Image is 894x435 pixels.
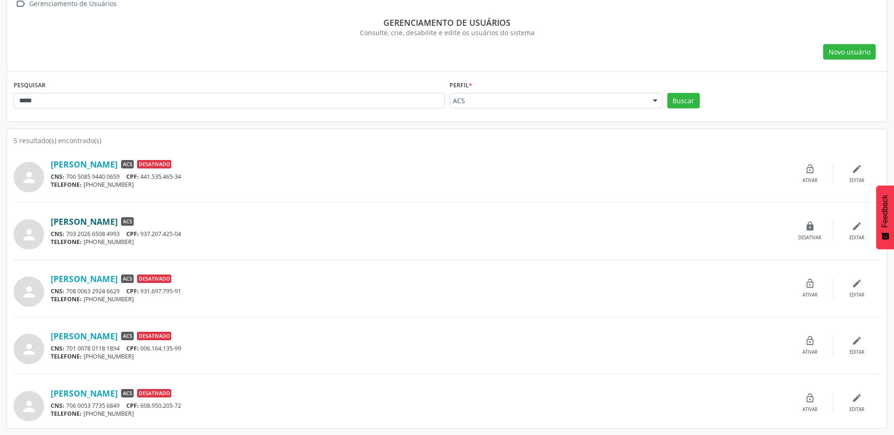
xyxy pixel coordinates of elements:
[51,238,82,246] span: TELEFONE:
[849,177,864,184] div: Editar
[852,221,862,231] i: edit
[14,136,880,145] div: 5 resultado(s) encontrado(s)
[805,393,815,403] i: lock_open
[21,341,38,358] i: person
[126,402,139,410] span: CPF:
[798,235,821,241] div: Desativar
[805,278,815,289] i: lock_open
[849,349,864,356] div: Editar
[121,332,134,340] span: ACS
[852,278,862,289] i: edit
[121,217,134,226] span: ACS
[51,402,64,410] span: CNS:
[121,389,134,397] span: ACS
[51,410,82,418] span: TELEFONE:
[51,230,787,238] div: 703 2026 6508 4993 937.207.425-04
[51,173,64,181] span: CNS:
[802,292,818,298] div: Ativar
[852,164,862,174] i: edit
[51,344,64,352] span: CNS:
[849,235,864,241] div: Editar
[876,185,894,249] button: Feedback - Mostrar pesquisa
[51,274,118,284] a: [PERSON_NAME]
[852,336,862,346] i: edit
[51,295,82,303] span: TELEFONE:
[51,159,118,169] a: [PERSON_NAME]
[829,47,871,57] span: Novo usuário
[51,238,787,246] div: [PHONE_NUMBER]
[51,295,787,303] div: [PHONE_NUMBER]
[802,349,818,356] div: Ativar
[51,181,787,189] div: [PHONE_NUMBER]
[51,216,118,227] a: [PERSON_NAME]
[126,287,139,295] span: CPF:
[126,230,139,238] span: CPF:
[51,173,787,181] div: 700 5085 9440 0659 441.535.465-34
[121,160,134,168] span: ACS
[667,93,700,109] button: Buscar
[805,164,815,174] i: lock_open
[121,275,134,283] span: ACS
[137,389,171,397] span: Desativado
[805,336,815,346] i: lock_open
[881,195,889,228] span: Feedback
[849,292,864,298] div: Editar
[51,331,118,341] a: [PERSON_NAME]
[51,352,787,360] div: [PHONE_NUMBER]
[21,283,38,300] i: person
[849,406,864,413] div: Editar
[20,28,874,38] div: Consulte, crie, desabilite e edite os usuários do sistema
[805,221,815,231] i: lock
[51,402,787,410] div: 706 0053 7735 6849 608.950.205-72
[21,226,38,243] i: person
[21,169,38,186] i: person
[126,173,139,181] span: CPF:
[126,344,139,352] span: CPF:
[51,181,82,189] span: TELEFONE:
[21,398,38,415] i: person
[453,96,643,106] span: ACS
[137,160,171,168] span: Desativado
[852,393,862,403] i: edit
[51,352,82,360] span: TELEFONE:
[51,344,787,352] div: 701 0078 0118 1894 006.164.135-99
[51,287,64,295] span: CNS:
[802,406,818,413] div: Ativar
[450,78,472,93] label: Perfil
[823,44,876,60] button: Novo usuário
[51,287,787,295] div: 708 0063 2924 6629 931.697.795-91
[51,410,787,418] div: [PHONE_NUMBER]
[51,230,64,238] span: CNS:
[51,388,118,398] a: [PERSON_NAME]
[14,78,46,93] label: PESQUISAR
[20,17,874,28] div: Gerenciamento de usuários
[137,332,171,340] span: Desativado
[802,177,818,184] div: Ativar
[137,275,171,283] span: Desativado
